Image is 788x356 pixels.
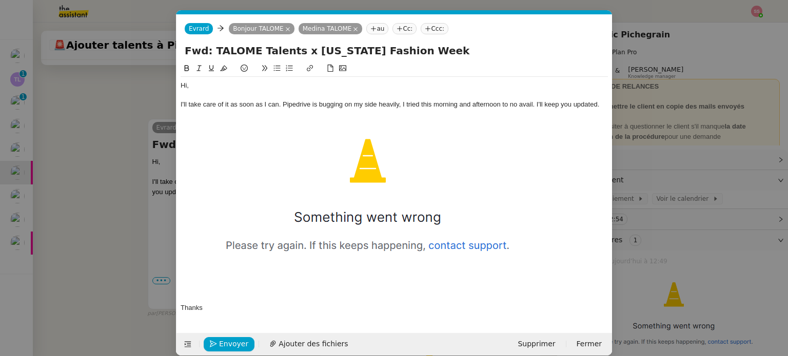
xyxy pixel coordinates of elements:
[366,23,388,34] nz-tag: au
[421,23,448,34] nz-tag: Ccc:
[518,338,555,350] span: Supprimer
[577,338,602,350] span: Fermer
[181,110,558,294] img: uploads%2F1757433924467%2F2498b8b1-3ac7-4a53-9471-7c3bf39bc80d%2FCapture%20d'%C3%A9cran%202025-09...
[219,338,248,350] span: Envoyer
[392,23,417,34] nz-tag: Cc:
[204,337,254,351] button: Envoyer
[299,23,363,34] nz-tag: Medina TALOME
[570,337,608,351] button: Fermer
[181,303,608,312] div: Thanks
[185,43,604,58] input: Subject
[229,23,294,34] nz-tag: Bonjour TALOME
[511,337,561,351] button: Supprimer
[189,25,209,32] span: Evrard
[181,81,608,90] div: Hi,
[263,337,354,351] button: Ajouter des fichiers
[181,100,608,109] div: I'll take care of it as soon as I can. Pipedrive is bugging on my side heavily, I tried this morn...
[279,338,348,350] span: Ajouter des fichiers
